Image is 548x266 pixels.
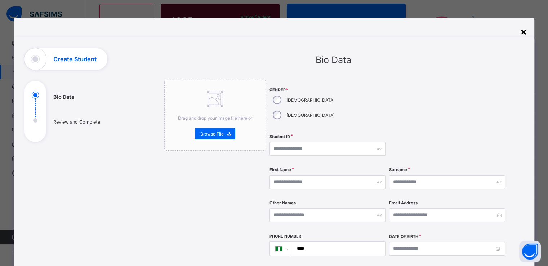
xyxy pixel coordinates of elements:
label: Date of Birth [389,234,418,239]
div: × [520,25,527,37]
label: Student ID [269,134,290,139]
button: Open asap [519,241,541,262]
h1: Create Student [53,56,97,62]
label: Surname [389,167,407,172]
span: Bio Data [316,54,351,65]
span: Browse File [200,131,224,137]
label: [DEMOGRAPHIC_DATA] [286,97,335,103]
label: Phone Number [269,234,301,239]
label: Other Names [269,200,296,205]
label: First Name [269,167,291,172]
label: Email Address [389,200,418,205]
span: Drag and drop your image file here or [178,115,252,121]
label: [DEMOGRAPHIC_DATA] [286,112,335,118]
div: Drag and drop your image file here orBrowse File [164,80,266,151]
span: Gender [269,88,386,92]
